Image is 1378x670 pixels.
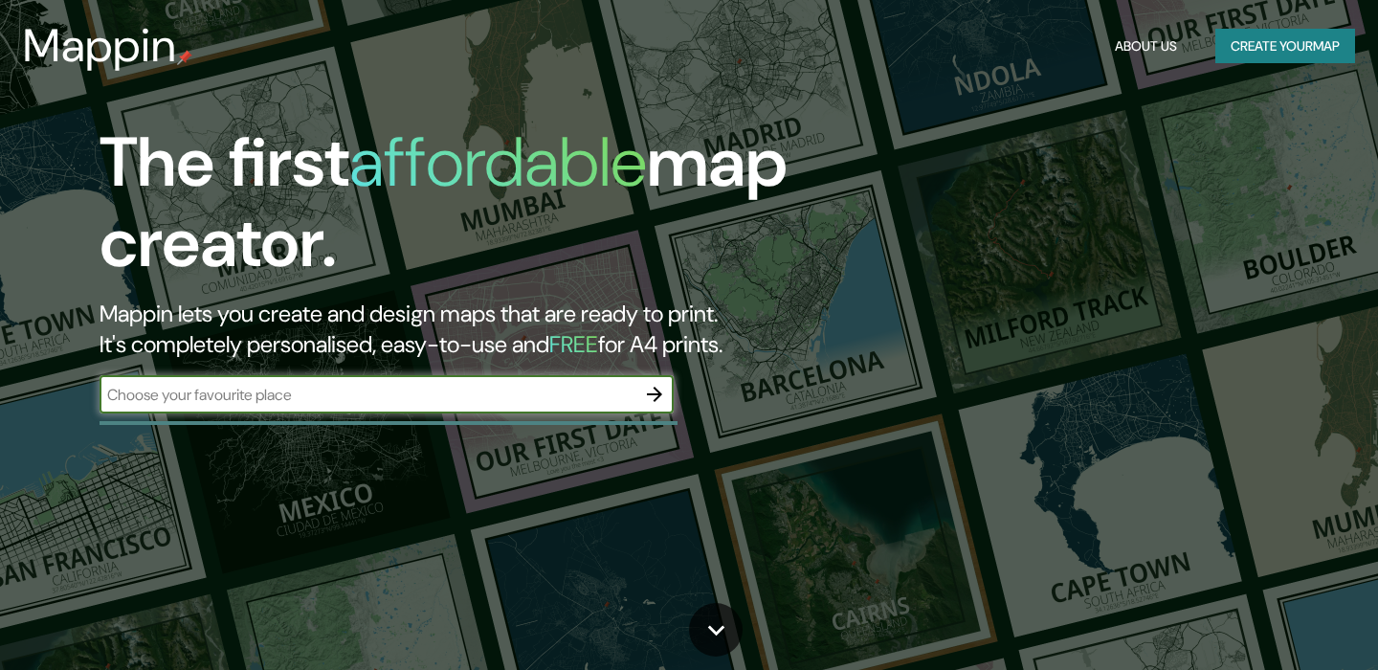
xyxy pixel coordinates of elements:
[1208,595,1357,649] iframe: Help widget launcher
[100,299,789,360] h2: Mappin lets you create and design maps that are ready to print. It's completely personalised, eas...
[1107,29,1185,64] button: About Us
[23,19,177,73] h3: Mappin
[177,50,192,65] img: mappin-pin
[349,118,647,207] h1: affordable
[100,123,789,299] h1: The first map creator.
[100,384,635,406] input: Choose your favourite place
[549,329,598,359] h5: FREE
[1215,29,1355,64] button: Create yourmap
